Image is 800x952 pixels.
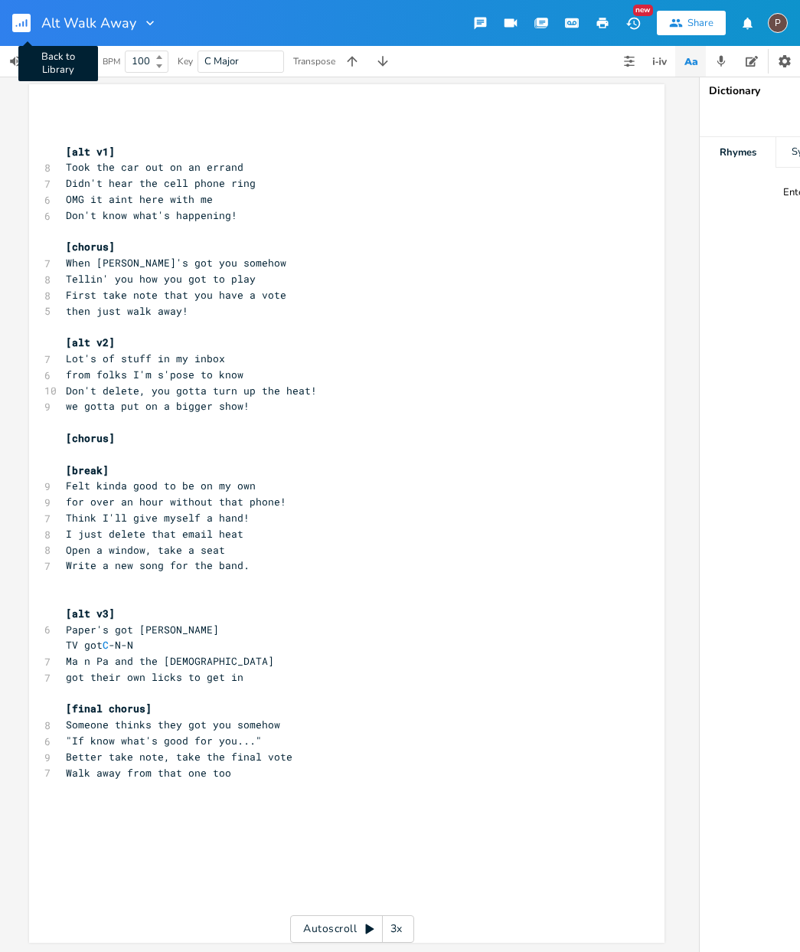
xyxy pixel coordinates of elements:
span: then just walk away! [66,304,188,318]
button: Back to Library [12,5,43,41]
span: Someone thinks they got you somehow [66,718,280,731]
button: New [618,9,648,37]
span: for over an hour without that phone! [66,495,286,509]
span: Open a window, take a seat [66,543,225,557]
span: from folks I'm s'pose to know [66,368,243,381]
div: Rhymes [700,137,776,168]
span: [final chorus] [66,702,152,715]
span: Don't know what's happening! [66,208,237,222]
span: "If know what's good for you..." [66,734,262,748]
span: we gotta put on a bigger show! [66,399,250,413]
div: BPM [103,57,120,66]
span: Felt kinda good to be on my own [66,479,256,492]
div: New [633,5,653,16]
span: TV got -N-N [66,638,133,652]
span: OMG it aint here with me [66,192,213,206]
div: 3x [383,915,410,943]
span: [chorus] [66,431,115,445]
div: Autoscroll [290,915,414,943]
span: Paper's got [PERSON_NAME] [66,623,219,636]
span: Didn't hear the cell phone ring [66,176,256,190]
div: Share [687,16,713,30]
span: First take note that you have a vote [66,288,286,302]
span: [break] [66,463,109,477]
span: C [103,638,109,652]
div: Paul H [768,13,788,33]
span: Better take note, take the final vote [66,750,292,764]
button: P [768,5,788,41]
span: When [PERSON_NAME]'s got you somehow [66,256,286,270]
span: Alt Walk Away [41,16,136,30]
span: Ma n Pa and the [DEMOGRAPHIC_DATA] [66,654,274,668]
span: I just delete that email heat [66,527,243,541]
div: Transpose [293,57,335,66]
span: got their own licks to get in [66,670,243,684]
span: Tellin' you how you got to play [66,272,256,286]
span: C Major [204,54,239,68]
span: Write a new song for the band. [66,558,250,572]
span: Walk away from that one too [66,766,231,780]
button: Share [657,11,726,35]
span: Took the car out on an errand [66,160,243,174]
span: Lot's of stuff in my inbox [66,352,225,365]
span: [alt v1] [66,145,115,159]
span: [chorus] [66,240,115,254]
span: Think I'll give myself a hand! [66,511,250,525]
div: Key [178,57,193,66]
span: Don't delete, you gotta turn up the heat! [66,384,317,397]
span: [alt v2] [66,335,115,349]
span: [alt v3] [66,607,115,620]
